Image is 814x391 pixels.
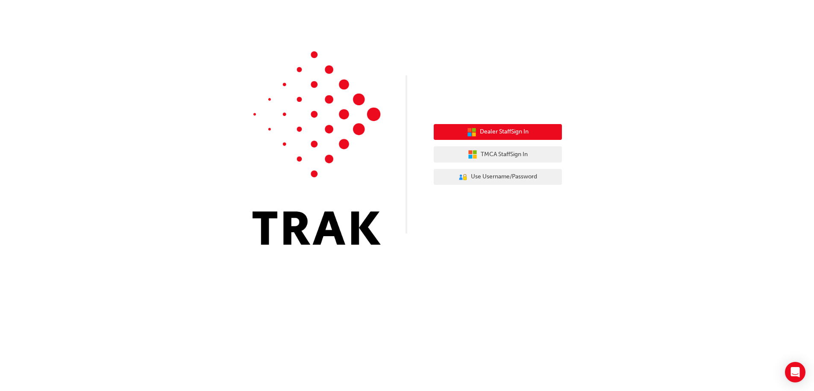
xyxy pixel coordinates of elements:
[785,362,805,382] div: Open Intercom Messenger
[253,51,381,245] img: Trak
[471,172,537,182] span: Use Username/Password
[434,146,562,163] button: TMCA StaffSign In
[434,124,562,140] button: Dealer StaffSign In
[480,127,529,137] span: Dealer Staff Sign In
[434,169,562,185] button: Use Username/Password
[481,150,528,160] span: TMCA Staff Sign In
